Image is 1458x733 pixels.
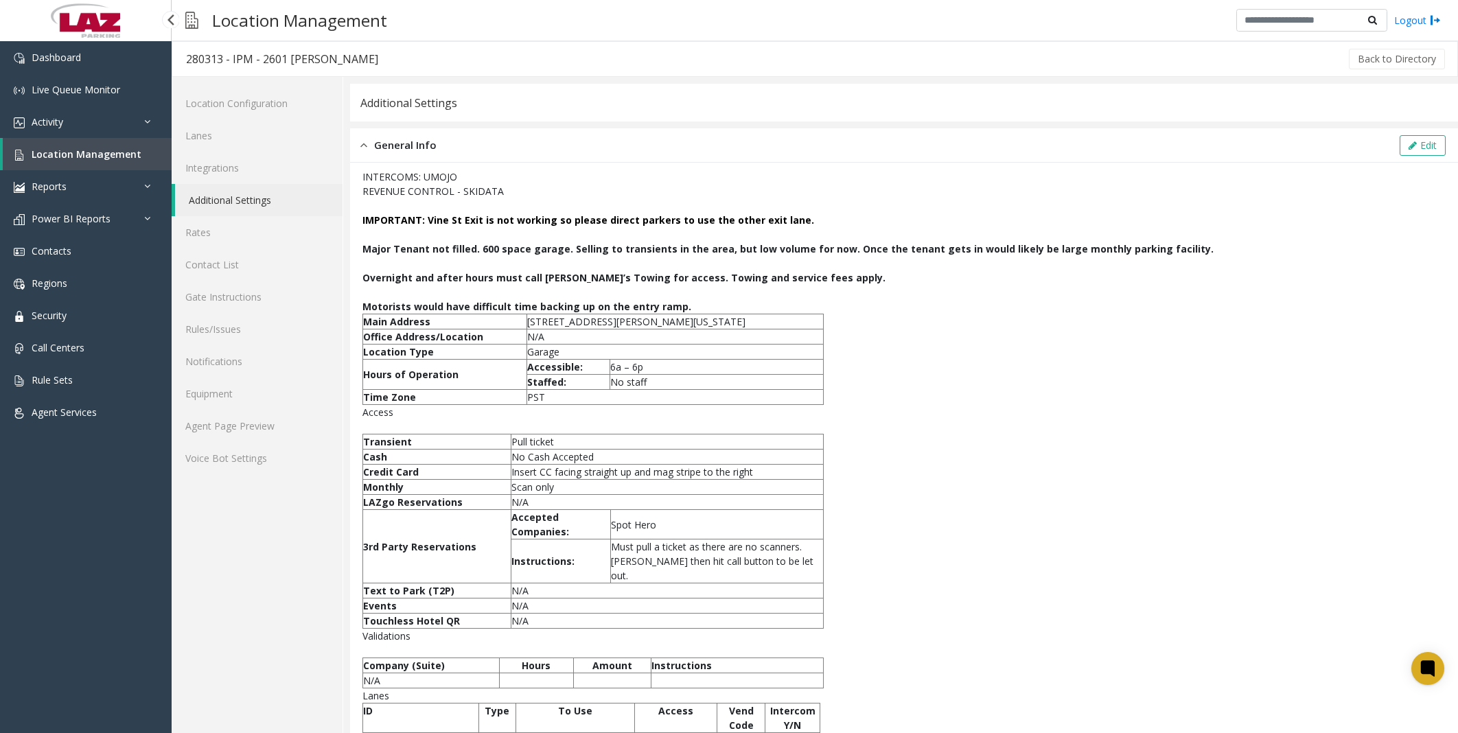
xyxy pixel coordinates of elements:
span: Access [658,704,693,717]
span: Instructions: [511,555,575,568]
span: Events [363,599,397,612]
font: IMPORTANT: Vine St Exit is not working so please direct parkers to use the other exit lane. [362,213,814,226]
span: Power BI Reports [32,212,111,225]
a: Location Management [3,138,172,170]
span: Text to Park (T2P) [363,584,454,597]
a: Integrations [172,152,343,184]
a: Location Configuration [172,87,343,119]
img: 'icon' [14,246,25,257]
button: Edit [1400,135,1446,156]
img: 'icon' [14,117,25,128]
img: 'icon' [14,214,25,225]
span: N/A [511,584,529,597]
span: N/A [511,496,529,509]
a: Notifications [172,345,343,377]
a: Additional Settings [175,184,343,216]
span: N/A [511,599,529,612]
img: 'icon' [14,279,25,290]
span: General Info [374,137,437,153]
b: Location Type [363,345,434,358]
span: Instructions [651,659,712,672]
span: Hours [522,659,551,672]
span: Code [729,719,754,732]
a: Lanes [172,119,343,152]
b: Motorists would have difficult time backing up on the entry ramp. [362,300,691,313]
img: opened [360,137,367,153]
p: REVENUE CONTROL - SKIDATA [362,184,1446,198]
div: 280313 - IPM - 2601 [PERSON_NAME] [186,50,378,68]
img: 'icon' [14,343,25,354]
span: Transient [363,435,412,448]
b: Time Zone [363,391,416,404]
b: Hours of Operation [363,368,459,381]
img: pageIcon [185,3,198,37]
button: Back to Directory [1349,49,1445,69]
img: 'icon' [14,408,25,419]
span: Access [362,406,393,419]
span: Monthly [363,480,404,493]
span: [STREET_ADDRESS][PERSON_NAME][US_STATE] [527,315,745,328]
span: No staff [610,375,647,388]
span: Pull ticket [511,435,554,448]
span: Validations [362,629,410,642]
div: Additional Settings [360,94,457,112]
span: Location Management [32,148,141,161]
span: Lanes [362,689,389,702]
span: Call Centers [32,341,84,354]
span: Credit Card [363,465,419,478]
span: Spot Hero [611,518,656,531]
a: Voice Bot Settings [172,442,343,474]
span: Scan only [511,480,554,493]
b: Overnight and after hours must call [PERSON_NAME]’s Towing for access. Towing and service fees ap... [362,271,886,284]
span: LAZgo Reservations [363,496,463,509]
a: Contact List [172,248,343,281]
span: Must pull a ticket as there are no scanners. [PERSON_NAME] then hit call button to be let out. [611,540,813,582]
span: Reports [32,180,67,193]
span: N/A [363,674,380,687]
span: Dashboard [32,51,81,64]
span: To Use [558,704,592,717]
span: Company (Suite) [363,659,445,672]
span: Contacts [32,244,71,257]
b: Office Address/Location [363,330,483,343]
span: Vend [729,704,754,717]
span: 3rd Party Reservations [363,540,476,553]
span: Regions [32,277,67,290]
img: 'icon' [14,150,25,161]
span: Accessible: [527,360,583,373]
a: Rules/Issues [172,313,343,345]
span: Agent Services [32,406,97,419]
span: Rule Sets [32,373,73,386]
span: N/A [511,614,529,627]
span: N/A [527,330,544,343]
span: ID [363,704,373,717]
p: INTERCOMS: UMOJO [362,170,1446,184]
a: Equipment [172,377,343,410]
img: logout [1430,13,1441,27]
span: Garage [527,345,559,358]
span: No Cash Accepted [511,450,594,463]
span: Activity [32,115,63,128]
span: Touchless Hotel QR [363,614,460,627]
img: 'icon' [14,375,25,386]
span: Amount [592,659,632,672]
span: Security [32,309,67,322]
span: 6a – 6p [610,360,643,373]
a: Gate Instructions [172,281,343,313]
span: PST [527,391,545,404]
span: Cash [363,450,387,463]
a: Rates [172,216,343,248]
img: 'icon' [14,182,25,193]
b: Main Address [363,315,430,328]
a: Agent Page Preview [172,410,343,442]
img: 'icon' [14,53,25,64]
span: Staffed: [527,375,566,388]
span: Insert CC facing straight up and mag stripe to the right [511,465,753,478]
b: Major Tenant not filled. 600 space garage. Selling to transients in the area, but low volume for ... [362,242,1214,255]
span: Y/N [784,719,801,732]
img: 'icon' [14,311,25,322]
span: Type [485,704,509,717]
span: Live Queue Monitor [32,83,120,96]
img: 'icon' [14,85,25,96]
span: Intercom [770,704,815,717]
